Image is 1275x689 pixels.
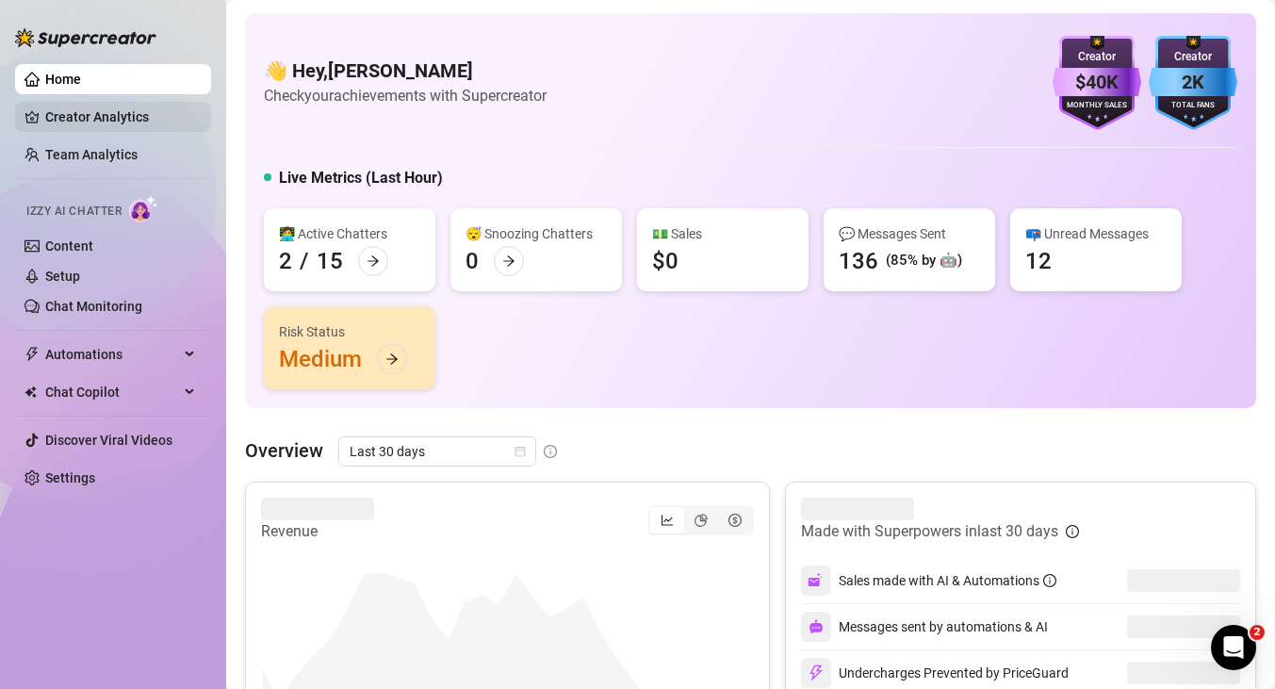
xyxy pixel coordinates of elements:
div: Monthly Sales [1053,100,1141,112]
span: arrow-right [502,254,515,268]
div: Sales made with AI & Automations [839,570,1056,591]
span: line-chart [661,514,674,527]
h4: 👋 Hey, [PERSON_NAME] [264,57,547,84]
div: $40K [1053,68,1141,97]
span: info-circle [1066,525,1079,538]
div: Risk Status [279,321,420,342]
div: 💬 Messages Sent [839,223,980,244]
div: segmented control [648,505,754,535]
div: 📪 Unread Messages [1025,223,1167,244]
div: 👩‍💻 Active Chatters [279,223,420,244]
img: blue-badge-DgoSNQY1.svg [1149,36,1237,130]
span: Izzy AI Chatter [26,203,122,221]
div: 2 [279,246,292,276]
a: Team Analytics [45,147,138,162]
span: info-circle [1043,574,1056,587]
img: svg%3e [809,619,824,634]
img: purple-badge-B9DA21FR.svg [1053,36,1141,130]
a: Discover Viral Videos [45,433,172,448]
span: arrow-right [367,254,380,268]
img: Chat Copilot [25,386,37,399]
img: AI Chatter [129,195,158,222]
article: Overview [245,436,323,465]
div: Undercharges Prevented by PriceGuard [801,658,1069,688]
span: info-circle [544,445,557,458]
h5: Live Metrics (Last Hour) [279,167,443,189]
div: Creator [1149,48,1237,66]
span: arrow-right [385,353,399,366]
div: Creator [1053,48,1141,66]
span: 2 [1250,625,1265,640]
div: 15 [317,246,343,276]
img: svg%3e [808,664,825,681]
div: 2K [1149,68,1237,97]
span: Chat Copilot [45,377,179,407]
div: Total Fans [1149,100,1237,112]
div: 12 [1025,246,1052,276]
a: Setup [45,269,80,284]
div: (85% by 🤖) [886,250,962,272]
article: Check your achievements with Supercreator [264,84,547,107]
div: 😴 Snoozing Chatters [466,223,607,244]
img: logo-BBDzfeDw.svg [15,28,156,47]
span: pie-chart [695,514,708,527]
span: dollar-circle [728,514,742,527]
a: Creator Analytics [45,102,196,132]
div: $0 [652,246,678,276]
div: 💵 Sales [652,223,793,244]
span: Last 30 days [350,437,525,466]
a: Chat Monitoring [45,299,142,314]
iframe: Intercom live chat [1211,625,1256,670]
article: Made with Superpowers in last 30 days [801,520,1058,543]
span: thunderbolt [25,347,40,362]
a: Content [45,238,93,254]
article: Revenue [261,520,374,543]
img: svg%3e [808,572,825,589]
div: Messages sent by automations & AI [801,612,1048,642]
div: 0 [466,246,479,276]
a: Home [45,72,81,87]
div: 136 [839,246,878,276]
span: Automations [45,339,179,369]
a: Settings [45,470,95,485]
span: calendar [515,446,526,457]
